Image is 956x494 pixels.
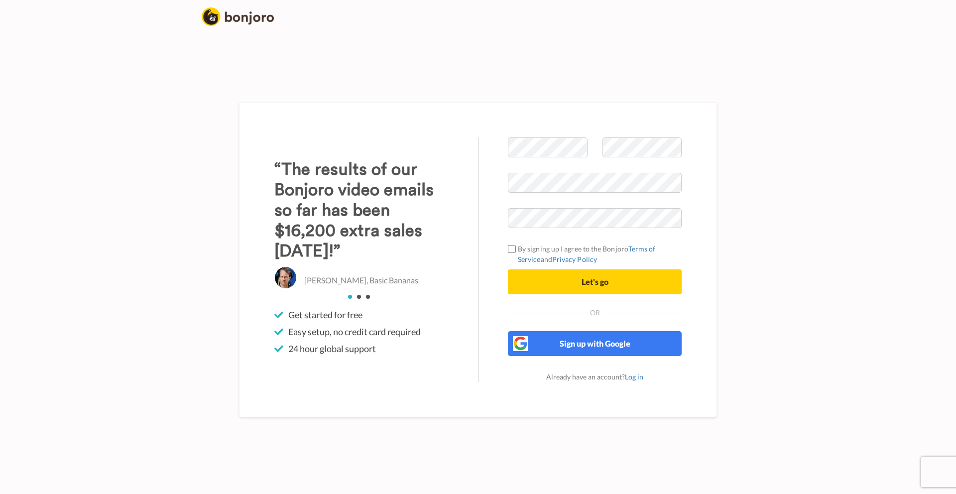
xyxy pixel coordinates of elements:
[625,372,643,381] a: Log in
[508,331,682,356] button: Sign up with Google
[508,245,516,253] input: By signing up I agree to the BonjoroTerms of ServiceandPrivacy Policy
[288,326,421,338] span: Easy setup, no credit card required
[582,277,608,286] span: Let's go
[304,275,418,286] p: [PERSON_NAME], Basic Bananas
[202,7,274,26] img: logo_full.png
[552,255,597,263] a: Privacy Policy
[274,266,297,289] img: Christo Hall, Basic Bananas
[588,309,602,316] span: Or
[288,309,362,321] span: Get started for free
[560,339,630,348] span: Sign up with Google
[518,245,656,263] a: Terms of Service
[274,159,448,261] h3: “The results of our Bonjoro video emails so far has been $16,200 extra sales [DATE]!”
[508,269,682,294] button: Let's go
[288,343,376,355] span: 24 hour global support
[546,372,643,381] span: Already have an account?
[508,244,682,264] label: By signing up I agree to the Bonjoro and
